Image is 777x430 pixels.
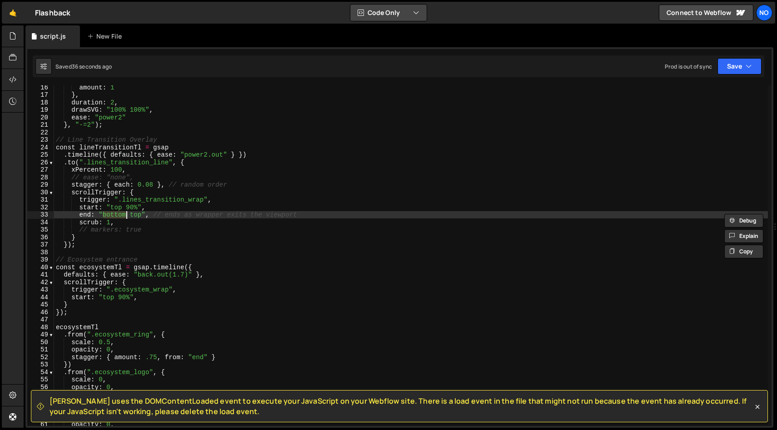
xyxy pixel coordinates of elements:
[27,99,54,107] div: 18
[27,331,54,339] div: 49
[27,421,54,429] div: 61
[659,5,753,21] a: Connect to Webflow
[87,32,125,41] div: New File
[27,196,54,204] div: 31
[27,151,54,159] div: 25
[27,301,54,309] div: 45
[27,376,54,384] div: 55
[27,294,54,301] div: 44
[27,406,54,414] div: 59
[27,166,54,174] div: 27
[27,249,54,257] div: 38
[27,271,54,279] div: 41
[350,5,427,21] button: Code Only
[756,5,772,21] a: No
[27,391,54,399] div: 57
[55,63,112,70] div: Saved
[27,226,54,234] div: 35
[27,361,54,369] div: 53
[27,414,54,421] div: 60
[27,309,54,316] div: 46
[27,211,54,219] div: 33
[724,214,763,227] button: Debug
[27,384,54,391] div: 56
[27,159,54,167] div: 26
[27,204,54,212] div: 32
[27,219,54,227] div: 34
[27,339,54,346] div: 50
[27,181,54,189] div: 29
[27,84,54,92] div: 16
[27,136,54,144] div: 23
[50,396,753,416] span: [PERSON_NAME] uses the DOMContentLoaded event to execute your JavaScript on your Webflow site. Th...
[27,129,54,137] div: 22
[27,256,54,264] div: 39
[717,58,762,74] button: Save
[35,7,70,18] div: Flashback
[665,63,712,70] div: Prod is out of sync
[27,286,54,294] div: 43
[27,114,54,122] div: 20
[27,241,54,249] div: 37
[27,354,54,361] div: 52
[27,399,54,406] div: 58
[27,234,54,242] div: 36
[27,316,54,324] div: 47
[27,324,54,331] div: 48
[72,63,112,70] div: 36 seconds ago
[724,229,763,243] button: Explain
[27,106,54,114] div: 19
[27,121,54,129] div: 21
[724,245,763,258] button: Copy
[27,174,54,182] div: 28
[27,279,54,287] div: 42
[27,189,54,197] div: 30
[27,346,54,354] div: 51
[27,369,54,376] div: 54
[27,144,54,152] div: 24
[40,32,66,41] div: script.js
[27,91,54,99] div: 17
[2,2,24,24] a: 🤙
[27,264,54,272] div: 40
